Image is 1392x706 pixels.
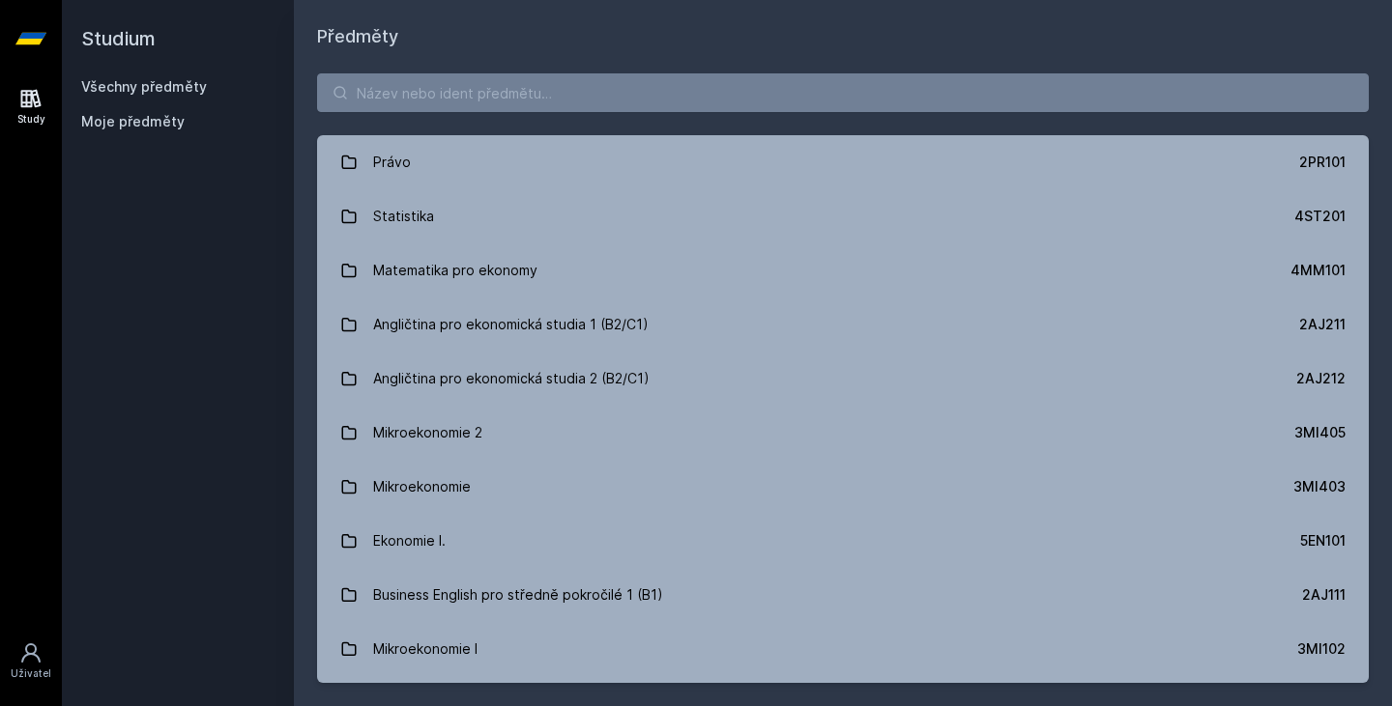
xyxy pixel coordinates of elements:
[1293,477,1346,496] div: 3MI403
[1302,585,1346,605] div: 2AJ111
[373,143,411,182] div: Právo
[1297,639,1346,659] div: 3MI102
[317,568,1369,622] a: Business English pro středně pokročilé 1 (B1) 2AJ111
[1299,153,1346,172] div: 2PR101
[373,197,434,236] div: Statistika
[373,305,649,344] div: Angličtina pro ekonomická studia 1 (B2/C1)
[317,406,1369,460] a: Mikroekonomie 2 3MI405
[373,251,537,290] div: Matematika pro ekonomy
[11,666,51,681] div: Uživatel
[373,630,478,668] div: Mikroekonomie I
[373,522,446,560] div: Ekonomie I.
[81,78,207,95] a: Všechny předměty
[317,135,1369,189] a: Právo 2PR101
[1290,261,1346,280] div: 4MM101
[317,243,1369,297] a: Matematika pro ekonomy 4MM101
[317,73,1369,112] input: Název nebo ident předmětu…
[317,297,1369,352] a: Angličtina pro ekonomická studia 1 (B2/C1) 2AJ211
[81,112,185,131] span: Moje předměty
[317,514,1369,568] a: Ekonomie I. 5EN101
[317,352,1369,406] a: Angličtina pro ekonomická studia 2 (B2/C1) 2AJ212
[317,460,1369,514] a: Mikroekonomie 3MI403
[317,622,1369,676] a: Mikroekonomie I 3MI102
[1300,531,1346,551] div: 5EN101
[17,112,45,127] div: Study
[373,359,650,398] div: Angličtina pro ekonomická studia 2 (B2/C1)
[373,576,663,614] div: Business English pro středně pokročilé 1 (B1)
[317,23,1369,50] h1: Předměty
[1294,423,1346,442] div: 3MI405
[373,413,482,452] div: Mikroekonomie 2
[373,467,471,506] div: Mikroekonomie
[1294,207,1346,226] div: 4ST201
[4,77,58,136] a: Study
[1299,315,1346,334] div: 2AJ211
[1296,369,1346,388] div: 2AJ212
[317,189,1369,243] a: Statistika 4ST201
[4,632,58,691] a: Uživatel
